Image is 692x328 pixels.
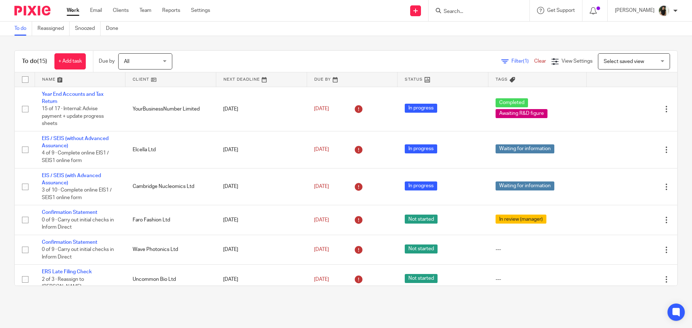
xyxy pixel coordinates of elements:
[42,106,104,126] span: 15 of 17 · Internal: Advise payment + update progress sheets
[314,247,329,252] span: [DATE]
[125,265,216,294] td: Uncommon Bio Ltd
[496,215,546,224] span: In review (manager)
[37,22,70,36] a: Reassigned
[405,181,437,190] span: In progress
[547,8,575,13] span: Get Support
[42,217,114,230] span: 0 of 9 · Carry out initial checks in Inform Direct
[54,53,86,69] a: + Add task
[496,181,554,190] span: Waiting for information
[314,106,329,111] span: [DATE]
[496,98,528,107] span: Completed
[314,147,329,152] span: [DATE]
[125,87,216,131] td: YourBusinessNumber Limited
[42,92,103,104] a: Year End Accounts and Tax Return
[216,205,307,235] td: [DATE]
[562,59,593,64] span: View Settings
[658,5,670,17] img: Janice%20Tang.jpeg
[405,215,438,224] span: Not started
[216,168,307,205] td: [DATE]
[139,7,151,14] a: Team
[405,104,437,113] span: In progress
[42,136,108,148] a: EIS / SEIS (without Advanced Assurance)
[496,144,554,153] span: Waiting for information
[216,265,307,294] td: [DATE]
[191,7,210,14] a: Settings
[106,22,124,36] a: Done
[162,7,180,14] a: Reports
[42,151,109,163] span: 4 of 9 · Complete online EIS1 / SEIS1 online form
[314,277,329,282] span: [DATE]
[511,59,534,64] span: Filter
[604,59,644,64] span: Select saved view
[496,109,547,118] span: Awaiting R&D figure
[124,59,129,64] span: All
[37,58,47,64] span: (15)
[443,9,508,15] input: Search
[534,59,546,64] a: Clear
[125,205,216,235] td: Faro Fashion Ltd
[42,210,97,215] a: Confirmation Statement
[22,58,47,65] h1: To do
[14,6,50,15] img: Pixie
[496,77,508,81] span: Tags
[125,168,216,205] td: Cambridge Nucleomics Ltd
[67,7,79,14] a: Work
[216,131,307,168] td: [DATE]
[125,131,216,168] td: Elcella Ltd
[90,7,102,14] a: Email
[42,188,112,201] span: 3 of 10 · Complete online EIS1 / SEIS1 online form
[405,274,438,283] span: Not started
[615,7,655,14] p: [PERSON_NAME]
[125,235,216,264] td: Wave Photonics Ltd
[99,58,115,65] p: Due by
[42,247,114,260] span: 0 of 9 · Carry out initial checks in Inform Direct
[42,173,101,185] a: EIS / SEIS (with Advanced Assurance)
[496,276,580,283] div: ---
[75,22,101,36] a: Snoozed
[216,235,307,264] td: [DATE]
[496,246,580,253] div: ---
[523,59,529,64] span: (1)
[113,7,129,14] a: Clients
[14,22,32,36] a: To do
[314,217,329,223] span: [DATE]
[405,244,438,253] span: Not started
[42,277,84,289] span: 2 of 3 · Reassign to [PERSON_NAME]
[42,269,92,274] a: ERS Late Filing Check
[314,184,329,189] span: [DATE]
[216,87,307,131] td: [DATE]
[42,240,97,245] a: Confirmation Statement
[405,144,437,153] span: In progress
